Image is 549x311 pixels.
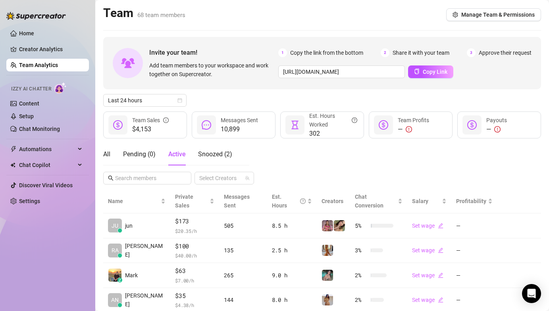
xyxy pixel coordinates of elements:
span: Payouts [486,117,507,123]
div: 135 [224,246,262,255]
span: Team Profits [398,117,429,123]
span: 2 % [355,271,368,280]
span: info-circle [163,116,169,125]
td: — [451,213,497,238]
span: Messages Sent [224,194,250,209]
span: Copy Link [423,69,447,75]
img: Mark [108,269,121,282]
a: Team Analytics [19,62,58,68]
span: 3 [467,48,476,57]
span: $173 [175,217,214,226]
span: Add team members to your workspace and work together on Supercreator. [149,61,275,79]
div: Open Intercom Messenger [522,284,541,303]
span: dollar-circle [113,120,123,130]
span: $63 [175,266,214,276]
span: $35 [175,291,214,301]
a: Discover Viral Videos [19,182,73,188]
a: Set wageedit [412,297,443,303]
span: Snoozed ( 2 ) [198,150,232,158]
span: Invite your team! [149,48,278,58]
span: Approve their request [479,48,532,57]
span: 2 [381,48,389,57]
div: Pending ( 0 ) [123,150,156,159]
span: 68 team members [137,12,185,19]
span: Manage Team & Permissions [461,12,535,18]
span: 1 [278,48,287,57]
span: Automations [19,143,75,155]
a: Setup [19,113,34,119]
div: — [486,125,507,134]
a: Set wageedit [412,272,443,278]
span: 5 % [355,221,368,230]
span: exclamation-circle [406,126,412,132]
span: dollar-circle [467,120,477,130]
span: RA [112,246,119,255]
input: Search members [115,174,180,182]
span: Name [108,197,159,205]
span: edit [438,297,443,303]
span: copy [414,69,420,74]
div: Est. Hours [272,192,306,210]
img: Georgia (VIP) [322,294,333,305]
span: Private Sales [175,194,193,209]
div: 9.0 h [272,271,312,280]
a: Settings [19,198,40,204]
img: Mocha (VIP) [334,220,345,231]
span: AN [111,296,119,304]
span: Salary [412,198,428,204]
span: Last 24 hours [108,94,182,106]
span: Profitability [456,198,486,204]
span: Active [168,150,185,158]
span: $ 20.35 /h [175,227,214,235]
span: 302 [309,129,357,138]
img: Tabby (VIP) [322,220,333,231]
div: 8.0 h [272,296,312,304]
span: edit [438,273,443,278]
button: Manage Team & Permissions [446,8,541,21]
img: MJaee (VIP) [322,270,333,281]
span: Copy the link from the bottom [290,48,363,57]
span: Messages Sent [221,117,258,123]
span: 3 % [355,246,368,255]
div: 144 [224,296,262,304]
img: AI Chatter [54,82,67,94]
span: search [108,175,114,181]
span: thunderbolt [10,146,17,152]
span: Chat Conversion [355,194,383,209]
span: 10,899 [221,125,258,134]
span: jun [125,221,133,230]
th: Creators [317,189,350,213]
img: Celine (VIP) [322,245,333,256]
span: [PERSON_NAME] [125,242,166,259]
td: — [451,238,497,263]
span: message [202,120,211,130]
span: JU [112,221,118,230]
span: dollar-circle [379,120,388,130]
div: All [103,150,110,159]
span: $ 4.38 /h [175,301,214,309]
span: edit [438,223,443,228]
span: edit [438,248,443,253]
span: $ 40.00 /h [175,251,214,259]
div: Est. Hours Worked [309,111,357,129]
span: question-circle [300,192,306,210]
div: — [398,125,429,134]
span: 2 % [355,296,368,304]
h2: Team [103,6,185,21]
button: Copy Link [408,65,453,78]
span: Mark [125,271,138,280]
span: setting [453,12,458,17]
span: calendar [177,98,182,103]
div: 8.5 h [272,221,312,230]
div: Team Sales [132,116,169,125]
a: Chat Monitoring [19,126,60,132]
a: Set wageedit [412,247,443,253]
span: [PERSON_NAME] [125,291,166,309]
span: exclamation-circle [494,126,501,132]
span: $4,153 [132,125,169,134]
div: 2.5 h [272,246,312,255]
a: Content [19,100,39,107]
a: Set wageedit [412,223,443,229]
img: Chat Copilot [10,162,15,168]
th: Name [103,189,170,213]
